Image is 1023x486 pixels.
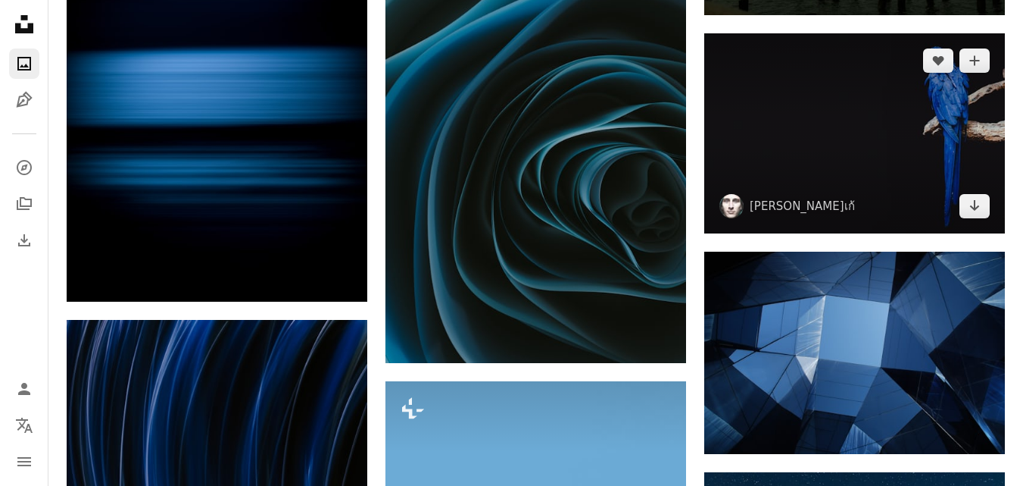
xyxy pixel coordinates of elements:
[9,225,39,256] a: ประวัติการดาวน์โหลด
[704,127,1005,140] a: นกแก้วสีฟ้ายืนอยู่บนกิ่งไม้สีน้ำตาล
[923,49,953,73] button: ชอบ
[750,199,855,214] a: [PERSON_NAME]เก้
[704,33,1005,234] img: นกแก้วสีฟ้ายืนอยู่บนกิ่งไม้สีน้ำตาล
[9,9,39,42] a: หน้าแรก — Unsplash
[9,49,39,79] a: ภาพถ่าย
[385,130,686,143] a: ภาพดอกกุหลาบสีน้ำเงินที่สร้างด้วยคอมพิวเตอร์
[9,152,39,183] a: สำรวจ
[9,85,39,115] a: ภาพประกอบ
[9,410,39,441] button: ภาษา
[719,194,744,218] img: ไปที่โปรไฟล์ของ Dominik Lange
[704,346,1005,359] a: ภาพถ่ายมุมต่ำของอาคารผนังม่าน
[9,374,39,404] a: เข้าสู่ระบบ / สมัครสมาชิก
[9,189,39,219] a: คอลเลกชัน
[9,447,39,477] button: เมนู
[704,252,1005,454] img: ภาพถ่ายมุมต่ำของอาคารผนังม่าน
[67,413,367,427] a: ภาพประกอบแสงสีน้ำเงินและสีขาว
[959,194,990,218] a: ดาวน์โหลด
[959,49,990,73] button: เพิ่มในคอลเลกชัน
[67,106,367,120] a: วอลเปเปอร์ดิจิทัลแสงสีฟ้าและสีขาว
[750,199,855,213] font: [PERSON_NAME]เก้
